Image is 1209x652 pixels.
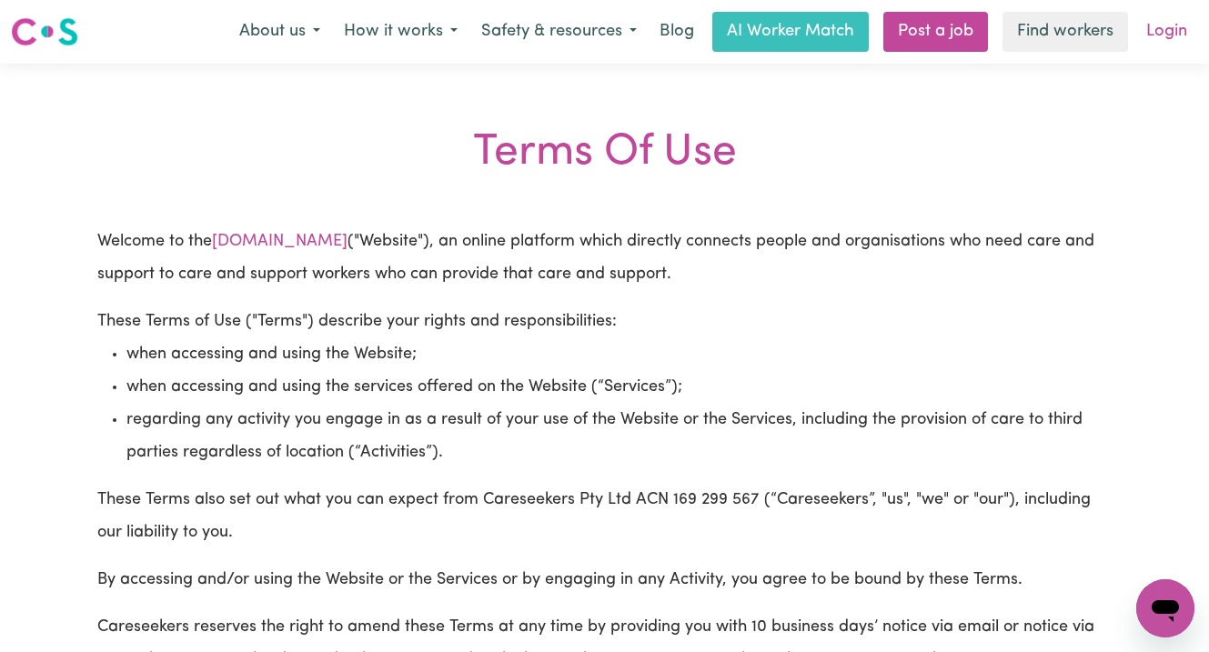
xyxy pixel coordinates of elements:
[97,484,1113,549] p: These Terms also set out what you can expect from Careseekers Pty Ltd ACN 169 299 567 (“Careseeke...
[469,13,649,51] button: Safety & resources
[883,12,988,52] a: Post a job
[1002,12,1128,52] a: Find workers
[11,11,78,53] a: Careseekers logo
[212,234,348,250] a: [DOMAIN_NAME]
[1135,12,1198,52] a: Login
[126,371,1113,404] li: when accessing and using the services offered on the Website (“Services”);
[649,12,705,52] a: Blog
[712,12,869,52] a: AI Worker Match
[126,338,1113,371] li: when accessing and using the Website;
[227,13,332,51] button: About us
[97,564,1113,597] p: By accessing and/or using the Website or the Services or by engaging in any Activity, you agree t...
[1136,579,1194,637] iframe: Button to launch messaging window
[332,13,469,51] button: How it works
[11,15,78,48] img: Careseekers logo
[126,404,1113,469] li: regarding any activity you engage in as a result of your use of the Website or the Services, incl...
[97,306,1113,469] p: These Terms of Use ("Terms") describe your rights and responsibilities:
[97,226,1113,291] p: Welcome to the ("Website"), an online platform which directly connects people and organisations w...
[11,127,1198,180] div: Terms Of Use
